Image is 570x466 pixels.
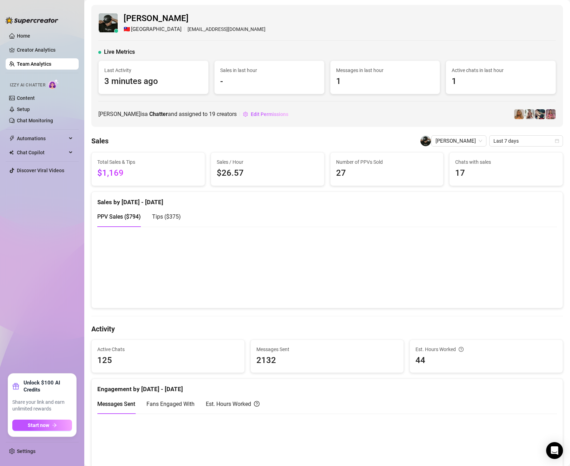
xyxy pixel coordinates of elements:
span: question-circle [459,345,464,353]
a: Team Analytics [17,61,51,67]
span: question-circle [254,400,260,408]
span: Active Chats [97,345,239,353]
span: Automations [17,133,67,144]
span: Sales in last hour [220,66,319,74]
a: Content [17,95,35,101]
div: Est. Hours Worked [415,345,557,353]
img: Chat Copilot [9,150,14,155]
button: Edit Permissions [243,109,289,120]
img: logo-BBDzfeDw.svg [6,17,58,24]
img: AI Chatter [48,79,59,89]
span: calendar [555,139,559,143]
h4: Activity [91,324,563,334]
span: 27 [336,167,438,180]
span: 2132 [256,354,398,367]
a: Chat Monitoring [17,118,53,123]
span: Chats with sales [455,158,557,166]
span: Active chats in last hour [452,66,550,74]
a: Discover Viral Videos [17,168,64,173]
span: [PERSON_NAME] [124,12,266,25]
span: Chat Copilot [17,147,67,158]
span: Messages in last hour [336,66,434,74]
div: Open Intercom Messenger [546,442,563,459]
img: Jericko [99,13,118,32]
span: [GEOGRAPHIC_DATA] [131,25,182,34]
span: Live Metrics [104,48,135,56]
span: 1 [452,75,550,88]
span: 44 [415,354,557,367]
span: Total Sales & Tips [97,158,199,166]
span: 19 [209,111,215,117]
h4: Sales [91,136,109,146]
div: Est. Hours Worked [206,400,260,408]
span: PPV Sales ( $794 ) [97,213,141,220]
button: Start nowarrow-right [12,420,72,431]
span: Jericko [435,136,482,146]
span: 🇹🇼 [124,25,130,34]
span: setting [243,112,248,117]
img: Tabby (Free) [535,109,545,119]
span: gift [12,383,19,390]
strong: Unlock $100 AI Credits [24,379,72,393]
span: 125 [97,354,239,367]
span: $26.57 [217,167,319,180]
b: Chatter [149,111,168,117]
span: Edit Permissions [251,111,288,117]
span: Last Activity [104,66,203,74]
span: 3 minutes ago [104,75,203,88]
img: Jericko [420,136,431,146]
span: Share your link and earn unlimited rewards [12,399,72,413]
span: Start now [28,422,49,428]
span: Messages Sent [97,401,135,407]
span: Last 7 days [493,136,559,146]
span: $1,169 [97,167,199,180]
span: Number of PPVs Sold [336,158,438,166]
a: Settings [17,448,35,454]
div: [EMAIL_ADDRESS][DOMAIN_NAME] [124,25,266,34]
span: Messages Sent [256,345,398,353]
div: Sales by [DATE] - [DATE] [97,192,557,207]
a: Home [17,33,30,39]
span: - [220,75,319,88]
span: arrow-right [52,423,57,428]
span: thunderbolt [9,136,15,141]
img: Jaz (VIP) [514,109,524,119]
span: 17 [455,167,557,180]
img: Jaz (Free) [525,109,535,119]
img: Tabby (VIP) [546,109,556,119]
span: Izzy AI Chatter [10,82,45,89]
a: Setup [17,106,30,112]
span: Tips ( $375 ) [152,213,181,220]
div: Engagement by [DATE] - [DATE] [97,379,557,394]
span: Fans Engaged With [146,401,195,407]
span: Sales / Hour [217,158,319,166]
span: [PERSON_NAME] is a and assigned to creators [98,110,237,118]
a: Creator Analytics [17,44,73,56]
span: 1 [336,75,434,88]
